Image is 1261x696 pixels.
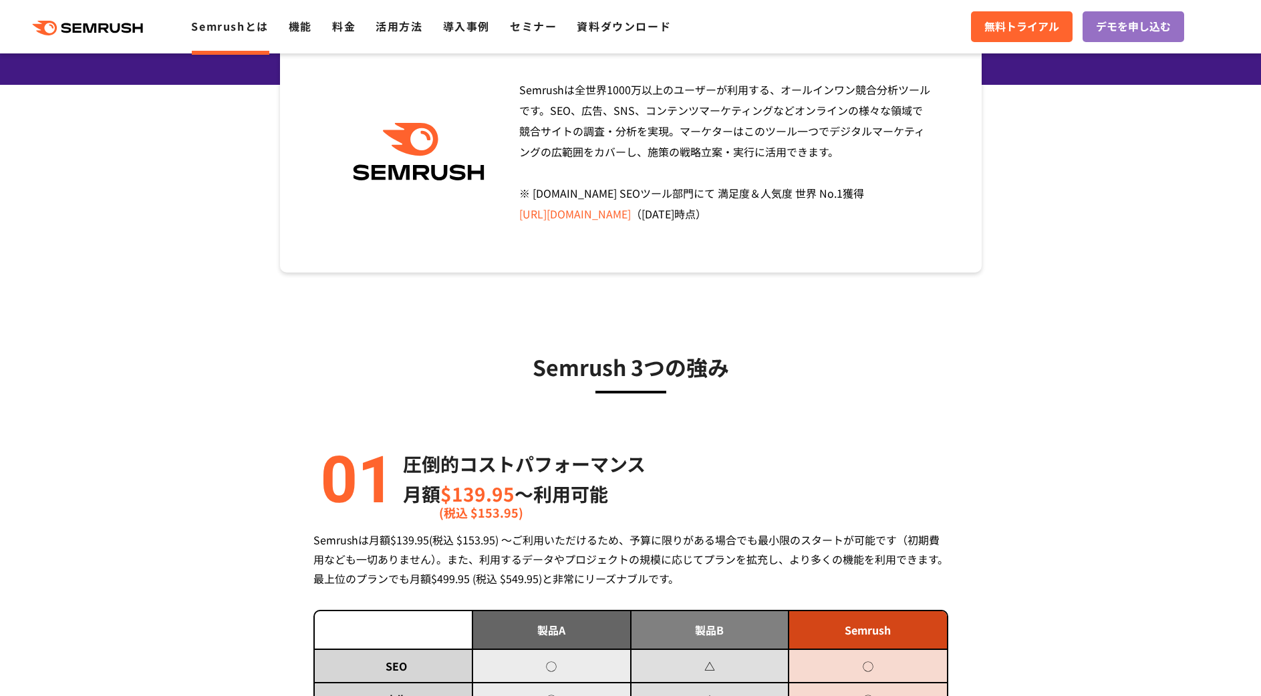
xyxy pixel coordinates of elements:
[443,18,490,34] a: 導入事例
[332,18,356,34] a: 料金
[403,479,646,509] p: 月額 〜利用可能
[510,18,557,34] a: セミナー
[440,480,515,507] span: $139.95
[789,649,947,683] td: ◯
[313,449,394,509] img: alt
[971,11,1073,42] a: 無料トライアル
[631,649,789,683] td: △
[577,18,671,34] a: 資料ダウンロード
[289,18,312,34] a: 機能
[984,18,1059,35] span: 無料トライアル
[519,81,930,222] span: Semrushは全世界1000万以上のユーザーが利用する、オールインワン競合分析ツールです。SEO、広告、SNS、コンテンツマーケティングなどオンラインの様々な領域で競合サイトの調査・分析を実現...
[315,649,473,683] td: SEO
[403,449,646,479] p: 圧倒的コストパフォーマンス
[472,611,631,649] td: 製品A
[313,530,948,588] div: Semrushは月額$139.95(税込 $153.95) ～ご利用いただけるため、予算に限りがある場合でも最小限のスタートが可能です（初期費用なども一切ありません）。また、利用するデータやプロ...
[313,350,948,383] h3: Semrush 3つの強み
[472,649,631,683] td: ◯
[631,611,789,649] td: 製品B
[439,498,523,528] span: (税込 $153.95)
[191,18,268,34] a: Semrushとは
[346,123,491,181] img: Semrush
[1096,18,1171,35] span: デモを申し込む
[1083,11,1184,42] a: デモを申し込む
[376,18,422,34] a: 活用方法
[789,611,947,649] td: Semrush
[519,206,631,222] a: [URL][DOMAIN_NAME]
